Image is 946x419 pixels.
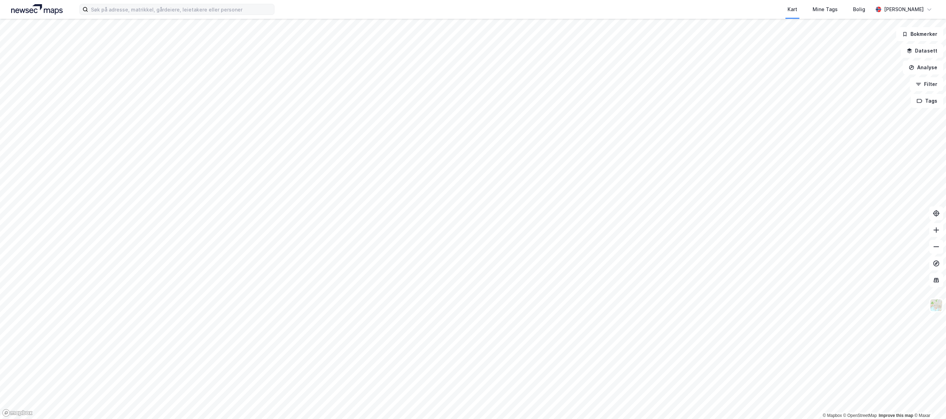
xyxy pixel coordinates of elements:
[88,4,274,15] input: Søk på adresse, matrikkel, gårdeiere, leietakere eller personer
[813,5,838,14] div: Mine Tags
[930,299,943,312] img: Z
[910,77,943,91] button: Filter
[788,5,797,14] div: Kart
[911,386,946,419] div: Chatt-widget
[884,5,924,14] div: [PERSON_NAME]
[911,386,946,419] iframe: Chat Widget
[911,94,943,108] button: Tags
[901,44,943,58] button: Datasett
[2,409,33,417] a: Mapbox homepage
[903,61,943,74] button: Analyse
[853,5,865,14] div: Bolig
[843,413,877,418] a: OpenStreetMap
[11,4,63,15] img: logo.a4113a55bc3d86da70a041830d287a7e.svg
[896,27,943,41] button: Bokmerker
[823,413,842,418] a: Mapbox
[879,413,913,418] a: Improve this map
